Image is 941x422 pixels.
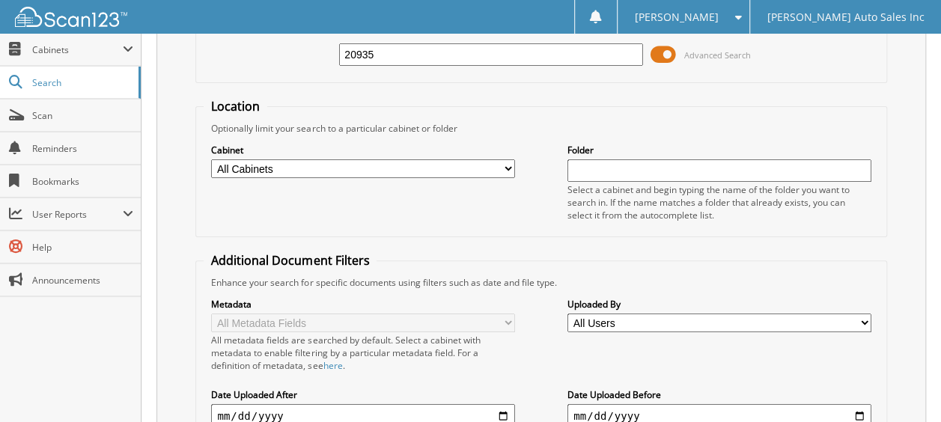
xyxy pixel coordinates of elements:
span: Announcements [32,274,133,287]
img: scan123-logo-white.svg [15,7,127,27]
span: Help [32,241,133,254]
span: [PERSON_NAME] [634,13,718,22]
span: User Reports [32,208,123,221]
legend: Additional Document Filters [204,252,377,269]
iframe: Chat Widget [866,350,941,422]
label: Folder [567,144,871,156]
label: Date Uploaded After [211,388,515,401]
span: Reminders [32,142,133,155]
div: All metadata fields are searched by default. Select a cabinet with metadata to enable filtering b... [211,334,515,372]
label: Cabinet [211,144,515,156]
div: Enhance your search for specific documents using filters such as date and file type. [204,276,878,289]
div: Optionally limit your search to a particular cabinet or folder [204,122,878,135]
legend: Location [204,98,267,114]
a: here [323,359,342,372]
span: [PERSON_NAME] Auto Sales Inc [767,13,924,22]
span: Cabinets [32,43,123,56]
span: Advanced Search [684,49,751,61]
label: Metadata [211,298,515,311]
div: Select a cabinet and begin typing the name of the folder you want to search in. If the name match... [567,183,871,221]
span: Search [32,76,131,89]
label: Uploaded By [567,298,871,311]
span: Bookmarks [32,175,133,188]
label: Date Uploaded Before [567,388,871,401]
span: Scan [32,109,133,122]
